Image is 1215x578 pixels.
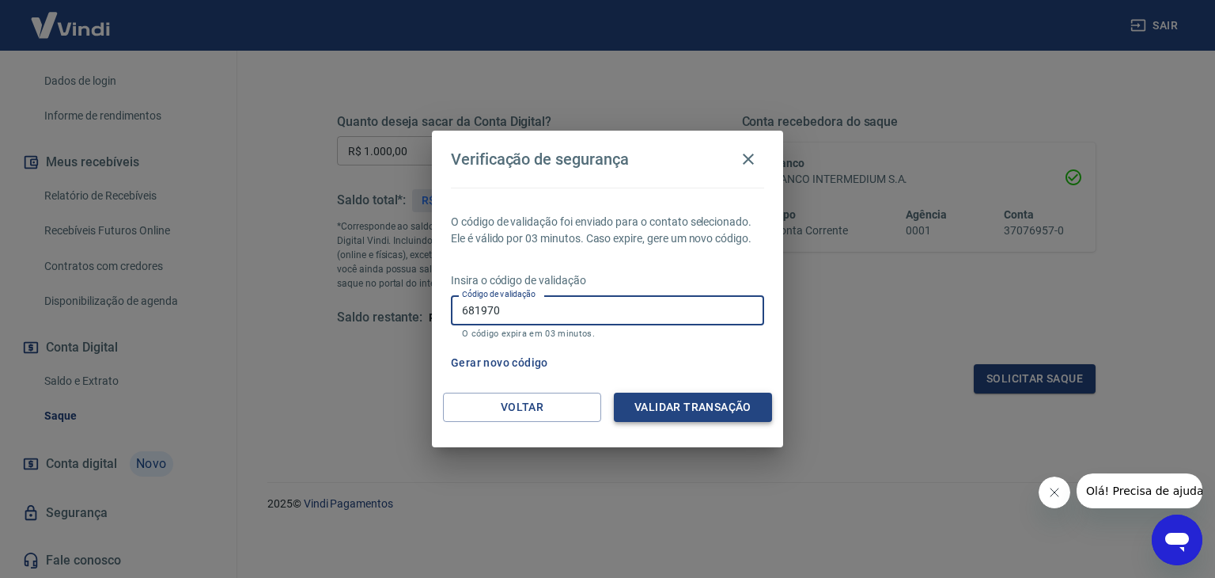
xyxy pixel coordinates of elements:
p: Insira o código de validação [451,272,764,289]
button: Gerar novo código [445,348,555,378]
span: Olá! Precisa de ajuda? [9,11,133,24]
h4: Verificação de segurança [451,150,629,169]
iframe: Botão para abrir a janela de mensagens [1152,515,1202,565]
button: Validar transação [614,393,772,422]
iframe: Mensagem da empresa [1077,473,1202,508]
label: Código de validação [462,288,536,300]
p: O código de validação foi enviado para o contato selecionado. Ele é válido por 03 minutos. Caso e... [451,214,764,247]
p: O código expira em 03 minutos. [462,329,753,339]
iframe: Fechar mensagem [1039,477,1070,508]
button: Voltar [443,393,601,422]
